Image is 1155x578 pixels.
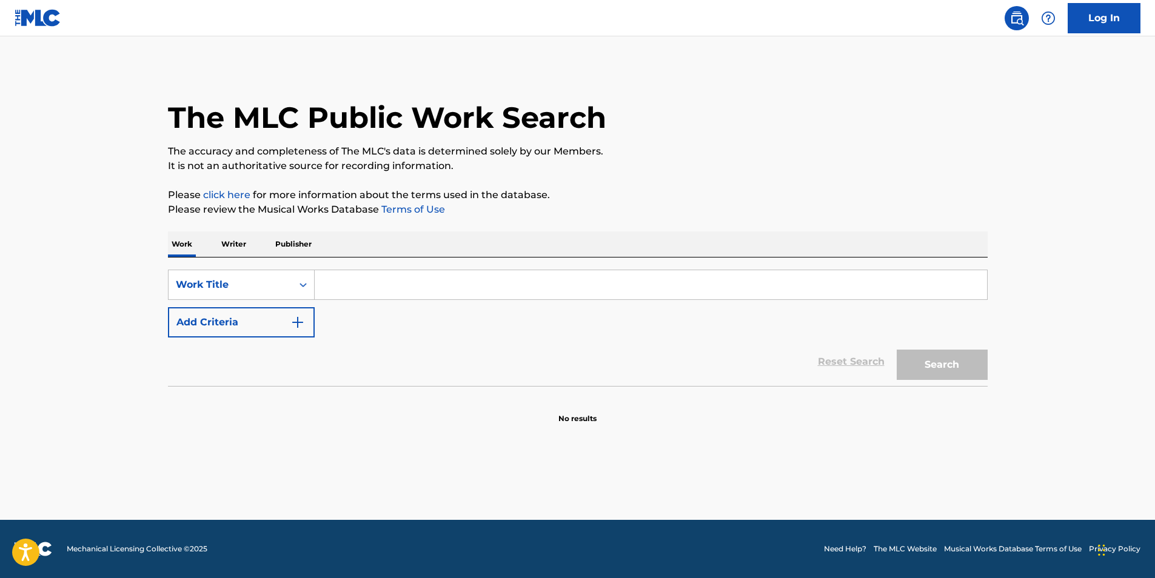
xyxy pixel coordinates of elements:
p: It is not an authoritative source for recording information. [168,159,988,173]
a: The MLC Website [874,543,937,554]
p: Please review the Musical Works Database [168,202,988,217]
img: help [1041,11,1056,25]
div: Help [1036,6,1060,30]
img: 9d2ae6d4665cec9f34b9.svg [290,315,305,330]
div: Work Title [176,277,285,292]
iframe: Chat Widget [1094,520,1155,578]
img: search [1009,11,1024,25]
h1: The MLC Public Work Search [168,99,606,136]
p: Work [168,231,196,257]
div: Drag [1098,532,1105,568]
a: Need Help? [824,543,866,554]
p: Please for more information about the terms used in the database. [168,188,988,202]
p: Publisher [272,231,315,257]
a: Public Search [1005,6,1029,30]
a: Log In [1068,3,1140,33]
span: Mechanical Licensing Collective © 2025 [67,543,207,554]
img: logo [15,542,52,556]
form: Search Form [168,270,988,386]
p: No results [558,399,597,424]
img: MLC Logo [15,9,61,27]
a: Musical Works Database Terms of Use [944,543,1082,554]
p: Writer [218,231,250,257]
button: Add Criteria [168,307,315,337]
a: Privacy Policy [1089,543,1140,554]
a: click here [203,189,250,201]
a: Terms of Use [379,204,445,215]
p: The accuracy and completeness of The MLC's data is determined solely by our Members. [168,144,988,159]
